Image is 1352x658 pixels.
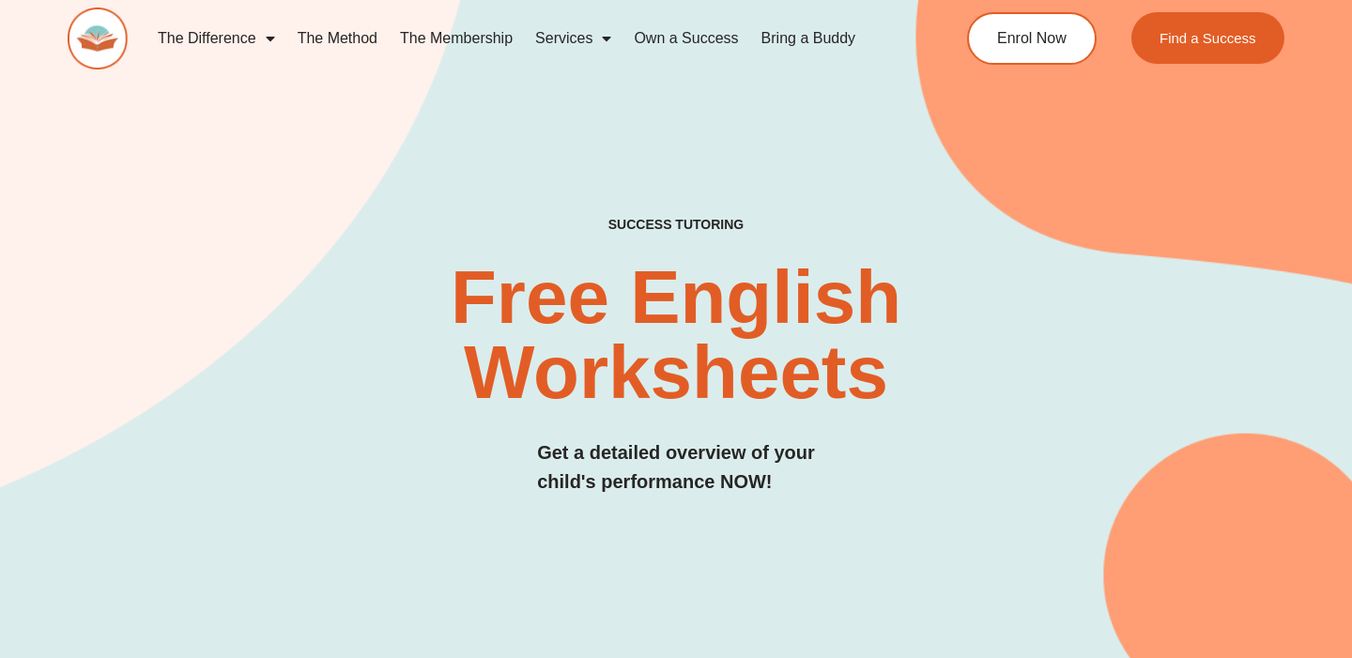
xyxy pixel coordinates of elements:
[524,17,622,60] a: Services
[146,17,898,60] nav: Menu
[967,12,1097,65] a: Enrol Now
[622,17,749,60] a: Own a Success
[146,17,286,60] a: The Difference
[1131,12,1284,64] a: Find a Success
[997,31,1067,46] span: Enrol Now
[750,17,868,60] a: Bring a Buddy
[286,17,389,60] a: The Method
[1160,31,1256,45] span: Find a Success
[389,17,524,60] a: The Membership
[274,260,1077,410] h2: Free English Worksheets​
[496,217,856,233] h4: SUCCESS TUTORING​
[537,438,815,497] h3: Get a detailed overview of your child's performance NOW!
